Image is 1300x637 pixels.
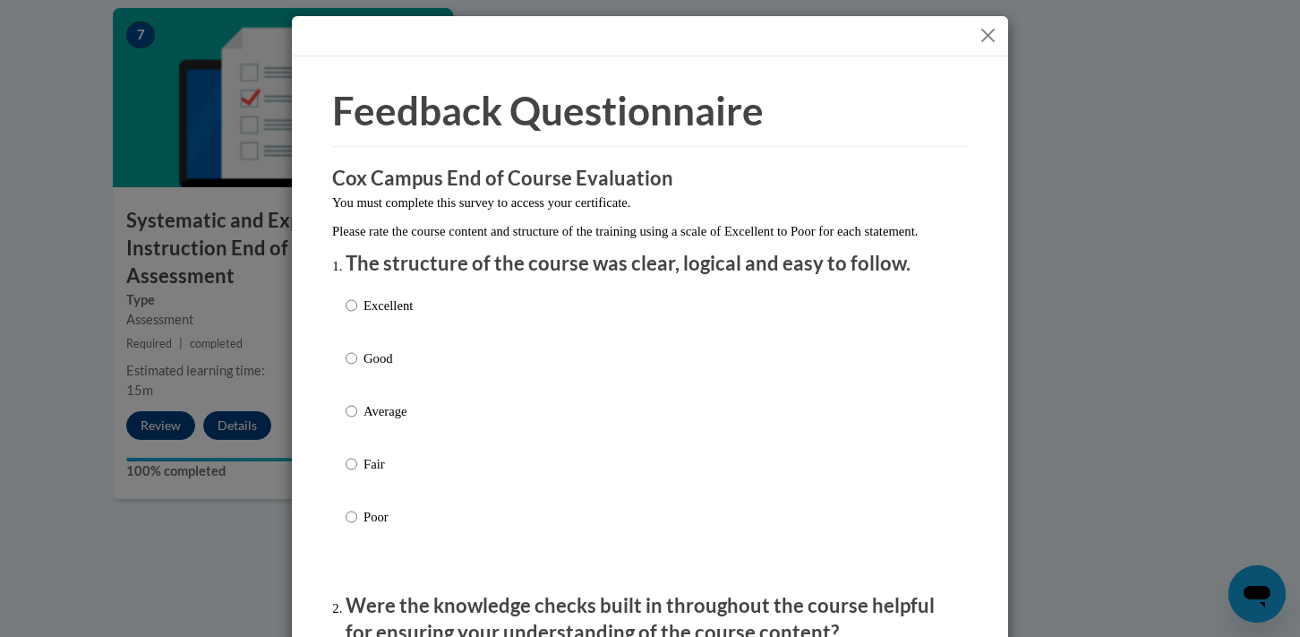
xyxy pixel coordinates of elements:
[346,296,357,315] input: Excellent
[363,507,413,527] p: Poor
[346,507,357,527] input: Poor
[977,24,999,47] button: Close
[363,401,413,421] p: Average
[346,454,357,474] input: Fair
[346,401,357,421] input: Average
[332,193,968,212] p: You must complete this survey to access your certificate.
[332,165,968,193] h3: Cox Campus End of Course Evaluation
[332,87,764,133] span: Feedback Questionnaire
[363,296,413,315] p: Excellent
[363,349,413,368] p: Good
[346,250,954,278] p: The structure of the course was clear, logical and easy to follow.
[363,454,413,474] p: Fair
[346,349,357,368] input: Good
[332,221,968,241] p: Please rate the course content and structure of the training using a scale of Excellent to Poor f...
